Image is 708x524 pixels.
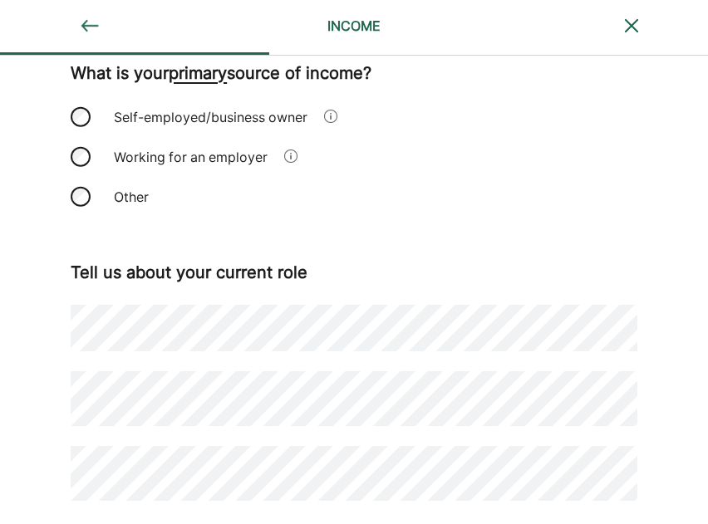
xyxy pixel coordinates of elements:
[169,63,227,83] span: primary
[104,97,317,137] div: Self-employed/business owner
[104,177,270,217] div: Other
[104,137,278,177] div: Working for an employer
[259,16,449,36] div: INCOME
[71,63,371,83] b: What is your source of income?
[71,262,307,282] b: Tell us about your current role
